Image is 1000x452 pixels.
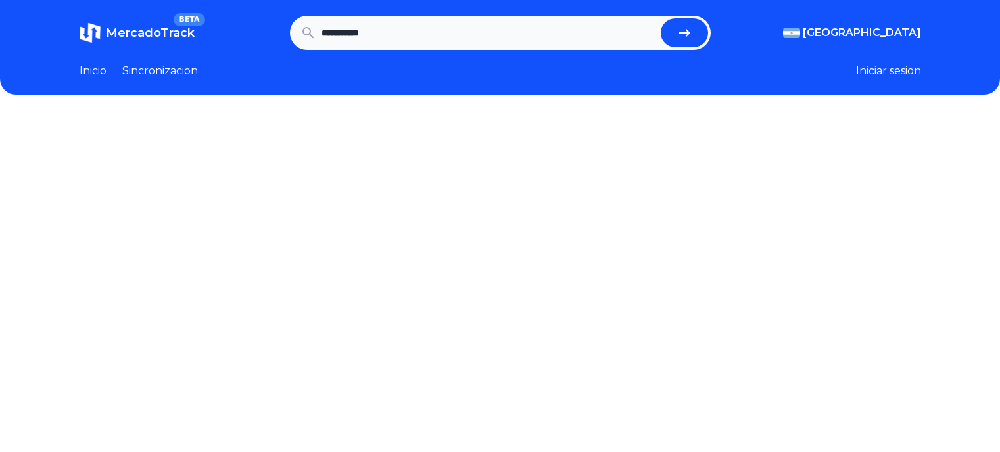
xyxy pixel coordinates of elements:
[803,25,921,41] span: [GEOGRAPHIC_DATA]
[80,63,107,79] a: Inicio
[122,63,198,79] a: Sincronizacion
[80,22,195,43] a: MercadoTrackBETA
[80,22,101,43] img: MercadoTrack
[174,13,204,26] span: BETA
[106,26,195,40] span: MercadoTrack
[856,63,921,79] button: Iniciar sesion
[783,25,921,41] button: [GEOGRAPHIC_DATA]
[783,28,800,38] img: Argentina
